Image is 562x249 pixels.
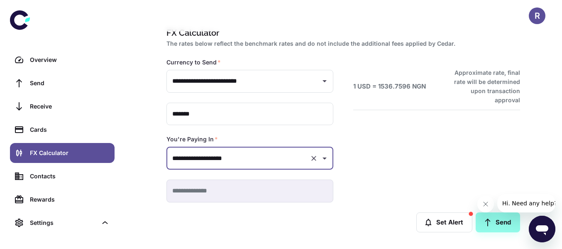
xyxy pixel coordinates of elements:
[10,96,115,116] a: Receive
[30,79,110,88] div: Send
[319,153,330,164] button: Open
[30,148,110,158] div: FX Calculator
[10,190,115,210] a: Rewards
[166,58,221,67] label: Currency to Send
[308,153,320,164] button: Clear
[30,102,110,111] div: Receive
[476,212,520,232] a: Send
[10,50,115,70] a: Overview
[30,218,97,227] div: Settings
[529,216,555,242] iframe: Button to launch messaging window
[30,125,110,134] div: Cards
[30,195,110,204] div: Rewards
[10,73,115,93] a: Send
[10,166,115,186] a: Contacts
[166,135,218,143] label: You're Paying In
[529,7,545,24] button: R
[319,75,330,87] button: Open
[445,68,520,105] h6: Approximate rate, final rate will be determined upon transaction approval
[353,82,426,91] h6: 1 USD = 1536.7596 NGN
[10,120,115,140] a: Cards
[10,213,115,233] div: Settings
[5,6,60,12] span: Hi. Need any help?
[416,212,472,232] button: Set Alert
[30,172,110,181] div: Contacts
[166,27,517,39] h1: FX Calculator
[10,143,115,163] a: FX Calculator
[30,55,110,64] div: Overview
[497,194,555,212] iframe: Message from company
[477,196,494,212] iframe: Close message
